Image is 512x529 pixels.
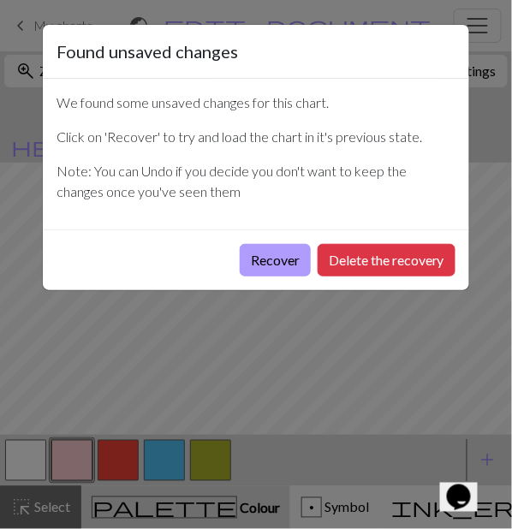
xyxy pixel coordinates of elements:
p: Click on 'Recover' to try and load the chart in it's previous state. [57,127,455,147]
p: Note: You can Undo if you decide you don't want to keep the changes once you've seen them [57,161,455,202]
button: Delete the recovery [318,244,455,276]
p: We found some unsaved changes for this chart. [57,92,455,113]
iframe: chat widget [440,461,495,512]
button: Recover [240,244,311,276]
h5: Found unsaved changes [57,39,238,64]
